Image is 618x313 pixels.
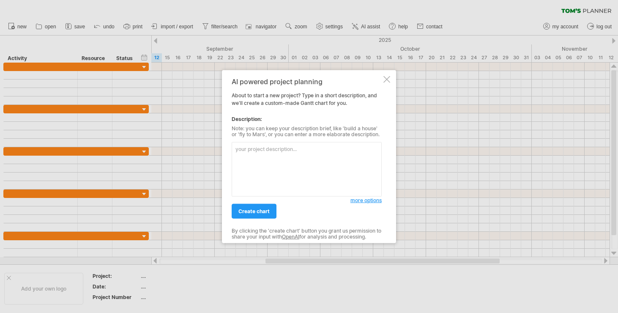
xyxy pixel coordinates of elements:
div: Description: [232,115,382,123]
div: By clicking the 'create chart' button you grant us permission to share your input with for analys... [232,228,382,240]
div: AI powered project planning [232,78,382,85]
a: more options [350,197,382,204]
a: create chart [232,204,276,219]
a: OpenAI [282,233,299,240]
span: more options [350,197,382,203]
div: Note: you can keep your description brief, like 'build a house' or 'fly to Mars', or you can ente... [232,126,382,138]
span: create chart [238,208,270,214]
div: About to start a new project? Type in a short description, and we'll create a custom-made Gantt c... [232,78,382,236]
